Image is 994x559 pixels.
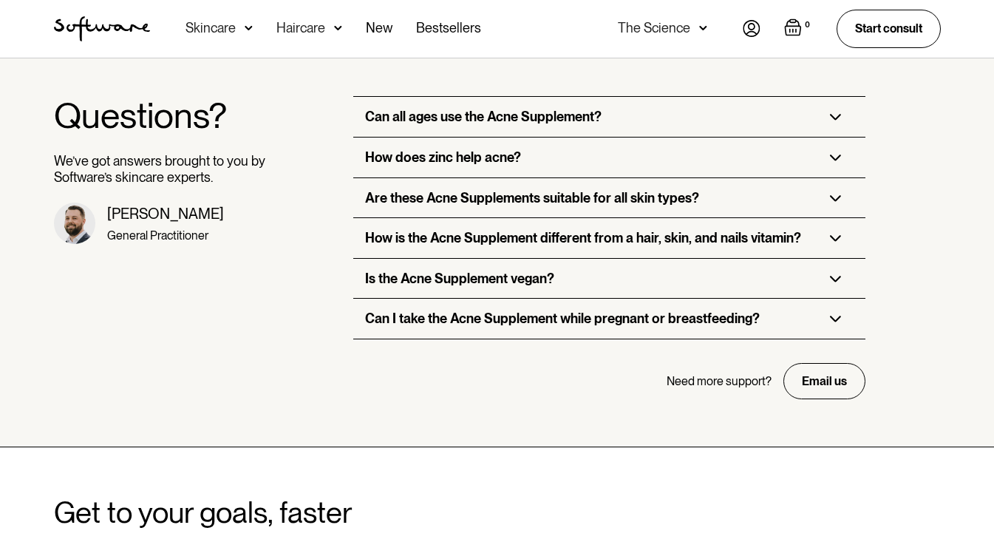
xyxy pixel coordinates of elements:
[802,18,813,32] div: 0
[185,21,236,35] div: Skincare
[276,21,325,35] div: Haircare
[783,363,865,399] a: Email us
[107,228,224,243] div: General Practitioner
[245,21,253,35] img: arrow down
[365,230,801,246] h3: How is the Acne Supplement different from a hair, skin, and nails vitamin?
[837,10,941,47] a: Start consult
[699,21,707,35] img: arrow down
[365,190,699,206] h3: Are these Acne Supplements suitable for all skin types?
[365,271,554,287] h3: Is the Acne Supplement vegan?
[784,18,813,39] a: Open empty cart
[54,203,95,244] img: Dr, Matt headshot
[365,149,521,166] h3: How does zinc help acne?
[54,495,941,530] h2: Get to your goals, faster
[107,205,224,223] div: [PERSON_NAME]
[54,96,267,135] h2: Questions?
[667,374,772,388] div: Need more support?
[54,153,267,185] p: We’ve got answers brought to you by Software’s skincare experts.
[334,21,342,35] img: arrow down
[618,21,690,35] div: The Science
[54,16,150,41] a: home
[54,16,150,41] img: Software Logo
[365,311,760,327] h3: Can I take the Acne Supplement while pregnant or breastfeeding?
[365,109,602,125] h3: Can all ages use the Acne Supplement?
